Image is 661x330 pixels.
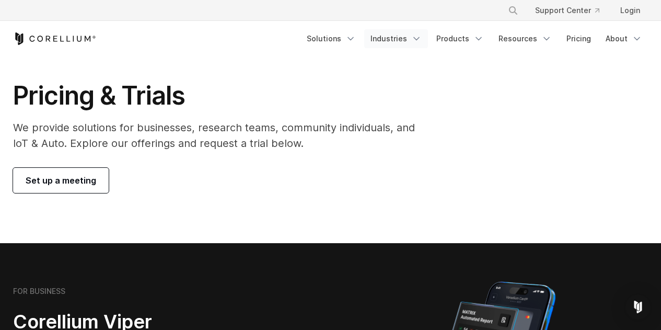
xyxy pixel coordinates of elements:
a: Products [430,29,490,48]
span: Set up a meeting [26,174,96,187]
a: Industries [364,29,428,48]
div: Open Intercom Messenger [625,294,651,320]
h1: Pricing & Trials [13,80,430,111]
a: Pricing [560,29,597,48]
a: Resources [492,29,558,48]
h6: FOR BUSINESS [13,287,65,296]
a: Set up a meeting [13,168,109,193]
a: Solutions [300,29,362,48]
a: Login [612,1,648,20]
div: Navigation Menu [495,1,648,20]
p: We provide solutions for businesses, research teams, community individuals, and IoT & Auto. Explo... [13,120,430,151]
button: Search [504,1,523,20]
a: Support Center [527,1,608,20]
div: Navigation Menu [300,29,648,48]
a: Corellium Home [13,32,96,45]
a: About [599,29,648,48]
